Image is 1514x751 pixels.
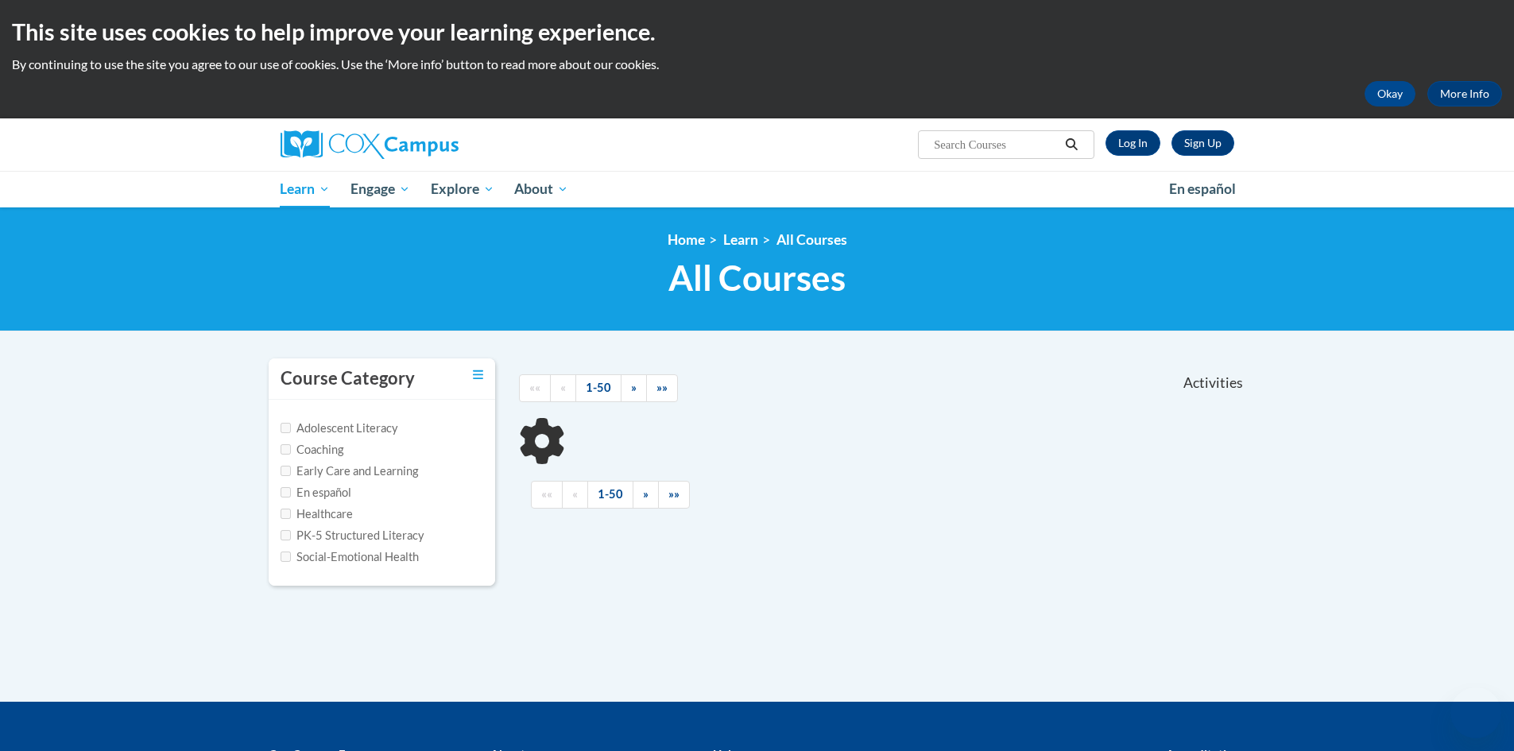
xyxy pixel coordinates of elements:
a: Learn [270,171,341,207]
span: » [631,381,637,394]
a: Explore [420,171,505,207]
div: Main menu [257,171,1258,207]
label: Social-Emotional Health [281,548,419,566]
input: Checkbox for Options [281,487,291,497]
span: «« [529,381,540,394]
a: Home [668,231,705,248]
span: « [572,487,578,501]
a: Previous [550,374,576,402]
span: » [643,487,649,501]
label: Adolescent Literacy [281,420,398,437]
label: PK-5 Structured Literacy [281,527,424,544]
span: All Courses [668,257,846,299]
label: Early Care and Learning [281,463,418,480]
a: More Info [1427,81,1502,106]
label: En español [281,484,351,501]
input: Checkbox for Options [281,552,291,562]
img: Cox Campus [281,130,459,159]
a: All Courses [776,231,847,248]
iframe: Button to launch messaging window [1450,687,1501,738]
a: Next [621,374,647,402]
input: Checkbox for Options [281,423,291,433]
span: Engage [350,180,410,199]
button: Search [1059,135,1083,154]
input: Checkbox for Options [281,509,291,519]
input: Checkbox for Options [281,444,291,455]
a: Begining [531,481,563,509]
span: »» [668,487,680,501]
a: 1-50 [575,374,621,402]
span: Explore [431,180,494,199]
a: Learn [723,231,758,248]
a: Cox Campus [281,130,583,159]
label: Coaching [281,441,343,459]
span: About [514,180,568,199]
span: «« [541,487,552,501]
p: By continuing to use the site you agree to our use of cookies. Use the ‘More info’ button to read... [12,56,1502,73]
input: Search Courses [932,135,1059,154]
a: About [504,171,579,207]
span: « [560,381,566,394]
a: Engage [340,171,420,207]
h2: This site uses cookies to help improve your learning experience. [12,16,1502,48]
a: Next [633,481,659,509]
span: Learn [280,180,330,199]
input: Checkbox for Options [281,466,291,476]
a: En español [1159,172,1246,206]
a: Register [1171,130,1234,156]
a: End [658,481,690,509]
button: Okay [1365,81,1415,106]
a: Previous [562,481,588,509]
a: Toggle collapse [473,366,483,384]
a: Begining [519,374,551,402]
span: En español [1169,180,1236,197]
h3: Course Category [281,366,415,391]
a: Log In [1105,130,1160,156]
a: 1-50 [587,481,633,509]
label: Healthcare [281,505,353,523]
a: End [646,374,678,402]
span: »» [656,381,668,394]
span: Activities [1183,374,1243,392]
input: Checkbox for Options [281,530,291,540]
